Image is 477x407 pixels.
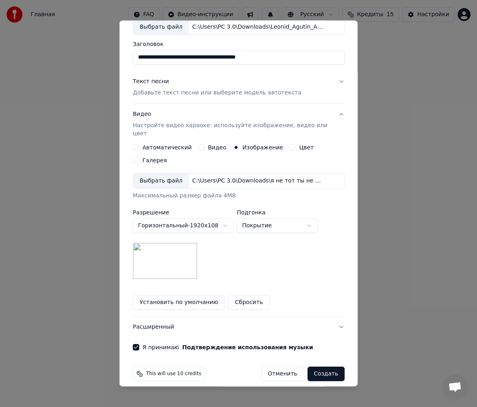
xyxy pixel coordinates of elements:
[237,210,318,215] label: Подгонка
[133,78,169,86] div: Текст песни
[133,71,345,103] button: Текст песниДобавьте текст песни или выберите модель автотекста
[182,344,313,350] button: Я принимаю
[228,295,270,310] button: Сбросить
[189,23,326,31] div: C:\Users\PC 3.0\Downloads\Leonid_Agutin_Anzhelika_Varum_-_YA_ne_tot_ty_ne_ta_79191769.mp3
[299,145,314,150] label: Цвет
[208,145,226,150] label: Видео
[133,174,189,188] div: Выбрать файл
[133,122,332,138] p: Настройте видео караоке: используйте изображение, видео или цвет
[146,371,201,377] span: This will use 10 credits
[133,192,345,200] div: Максимальный размер файла 4MB
[133,210,234,215] label: Разрешение
[133,89,301,97] p: Добавьте текст песни или выберите модель автотекста
[133,317,345,338] button: Расширенный
[142,145,192,150] label: Автоматический
[307,367,344,381] button: Создать
[261,367,304,381] button: Отменить
[133,144,345,316] div: ВидеоНастройте видео караоке: используйте изображение, видео или цвет
[242,145,283,150] label: Изображение
[189,177,326,185] div: C:\Users\PC 3.0\Downloads\я не тот ты не та варум.webp
[133,41,345,47] label: Заголовок
[142,157,167,163] label: Галерея
[133,20,189,34] div: Выбрать файл
[142,344,313,350] label: Я принимаю
[133,295,225,310] button: Установить по умолчанию
[133,104,345,144] button: ВидеоНастройте видео караоке: используйте изображение, видео или цвет
[133,110,332,138] div: Видео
